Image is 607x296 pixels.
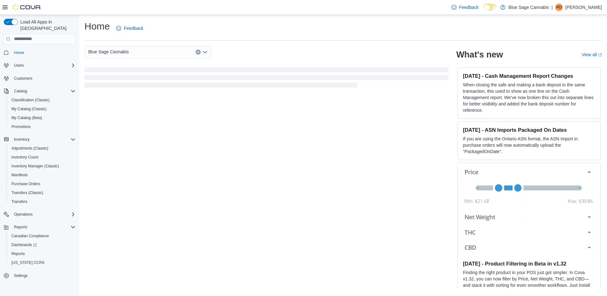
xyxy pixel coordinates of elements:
span: Adjustments (Classic) [11,146,48,151]
p: If you are using the Ontario ASN format, the ASN Import in purchase orders will now automatically... [463,136,595,155]
span: Promotions [9,123,76,131]
span: Reports [9,250,76,258]
p: Blue Sage Cannabis [509,3,549,11]
button: Inventory Manager (Classic) [6,162,78,171]
span: Customers [11,74,76,82]
span: Canadian Compliance [9,232,76,240]
a: Transfers (Classic) [9,189,46,197]
span: Transfers (Classic) [9,189,76,197]
span: Washington CCRS [9,259,76,266]
span: Customers [14,76,32,81]
button: Users [11,62,26,69]
a: Adjustments (Classic) [9,145,51,152]
span: My Catalog (Classic) [9,105,76,113]
button: Promotions [6,122,78,131]
button: My Catalog (Beta) [6,113,78,122]
a: Transfers [9,198,30,205]
a: Inventory Count [9,153,41,161]
span: Dashboards [9,241,76,249]
a: My Catalog (Classic) [9,105,49,113]
span: Inventory Manager (Classic) [9,162,76,170]
button: Inventory [1,135,78,144]
svg: External link [598,53,602,57]
button: My Catalog (Classic) [6,104,78,113]
a: Inventory Manager (Classic) [9,162,62,170]
button: Open list of options [203,50,208,55]
span: Settings [11,272,76,279]
button: Classification (Classic) [6,96,78,104]
button: Transfers (Classic) [6,188,78,197]
span: Purchase Orders [11,181,40,186]
span: Manifests [9,171,76,179]
span: Inventory [14,137,30,142]
span: Promotions [11,124,31,129]
img: Cova [13,4,41,10]
span: My Catalog (Classic) [11,106,47,111]
input: Dark Mode [484,4,497,10]
span: My Catalog (Beta) [11,115,42,120]
span: Feedback [124,25,143,31]
button: Reports [1,223,78,232]
span: PD [557,3,562,11]
button: Operations [1,210,78,219]
span: Users [11,62,76,69]
a: [US_STATE] CCRS [9,259,47,266]
a: Canadian Compliance [9,232,51,240]
a: Reports [9,250,27,258]
span: Load All Apps in [GEOGRAPHIC_DATA] [18,19,76,31]
a: Dashboards [9,241,39,249]
span: My Catalog (Beta) [9,114,76,122]
button: Customers [1,74,78,83]
h3: [DATE] - Product Filtering in Beta in v1.32 [463,260,595,267]
div: Parminder Dhillon [555,3,563,11]
button: Transfers [6,197,78,206]
h1: Home [84,20,110,33]
span: Operations [11,211,76,218]
span: Inventory Count [11,155,38,160]
button: Settings [1,271,78,280]
button: Clear input [196,50,201,55]
p: When closing the safe and making a bank deposit in the same transaction, this used to show as one... [463,82,595,113]
button: Catalog [1,87,78,96]
button: Home [1,48,78,57]
button: Inventory Count [6,153,78,162]
span: Reports [11,223,76,231]
button: Purchase Orders [6,179,78,188]
span: Catalog [14,89,27,94]
a: Classification (Classic) [9,96,52,104]
a: View allExternal link [582,52,602,57]
span: Transfers [11,199,27,204]
span: Transfers [9,198,76,205]
h3: [DATE] - ASN Imports Packaged On Dates [463,127,595,133]
h2: What's new [456,50,503,60]
button: [US_STATE] CCRS [6,258,78,267]
button: Manifests [6,171,78,179]
span: Manifests [11,172,28,178]
span: Users [14,63,24,68]
a: Settings [11,272,30,279]
span: Inventory Count [9,153,76,161]
a: Purchase Orders [9,180,43,188]
p: | [551,3,553,11]
span: Reports [14,225,27,230]
button: Inventory [11,136,32,143]
span: Operations [14,212,33,217]
span: Classification (Classic) [9,96,76,104]
a: Customers [11,75,35,82]
span: Feedback [459,4,478,10]
button: Reports [11,223,30,231]
a: Feedback [449,1,481,14]
button: Users [1,61,78,70]
h3: [DATE] - Cash Management Report Changes [463,73,595,79]
span: Blue Sage Cannabis [88,48,129,56]
span: Catalog [11,87,76,95]
a: Promotions [9,123,33,131]
span: Inventory Manager (Classic) [11,164,59,169]
a: Home [11,49,27,57]
a: Feedback [114,22,146,35]
span: Settings [14,273,28,278]
span: Dashboards [11,242,37,247]
span: Canadian Compliance [11,233,49,239]
span: Adjustments (Classic) [9,145,76,152]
